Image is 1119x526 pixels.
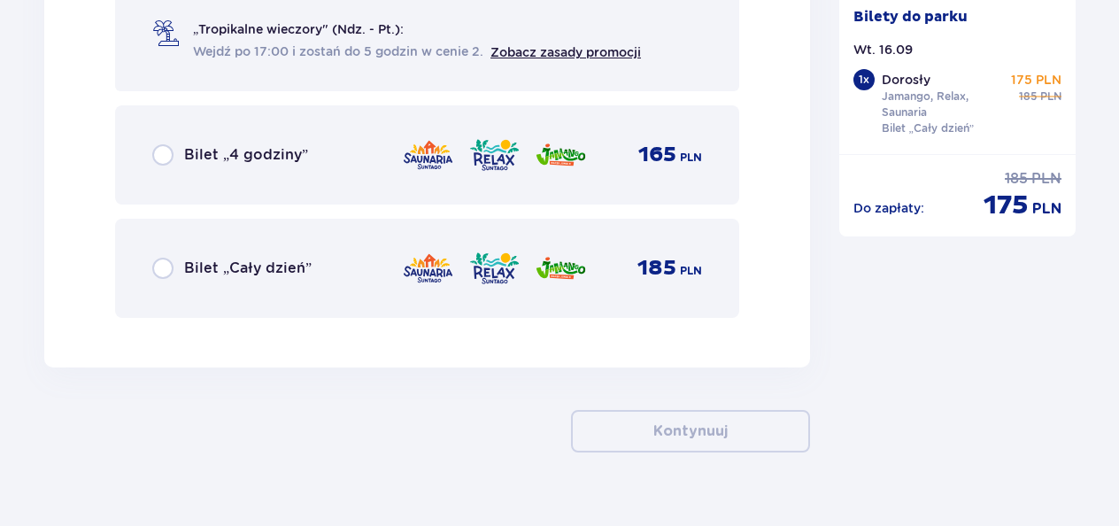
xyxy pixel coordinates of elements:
[193,20,404,38] p: „Tropikalne wieczory" (Ndz. - Pt.):
[402,250,454,287] img: zone logo
[638,142,676,168] p: 165
[853,199,924,217] p: Do zapłaty :
[680,150,702,166] p: PLN
[402,136,454,174] img: zone logo
[468,250,521,287] img: zone logo
[1019,89,1037,104] p: 185
[1005,169,1028,189] p: 185
[193,43,483,60] span: Wejdź po 17:00 i zostań do 5 godzin w cenie 2.
[882,71,930,89] p: Dorosły
[1032,199,1061,219] p: PLN
[984,189,1029,222] p: 175
[571,410,810,453] button: Kontynuuj
[468,136,521,174] img: zone logo
[1040,89,1061,104] p: PLN
[680,263,702,279] p: PLN
[882,89,1004,120] p: Jamango, Relax, Saunaria
[535,136,587,174] img: zone logo
[637,255,676,282] p: 185
[1031,169,1061,189] p: PLN
[490,45,641,59] a: Zobacz zasady promocji
[653,422,728,441] p: Kontynuuj
[535,250,587,287] img: zone logo
[1011,71,1061,89] p: 175 PLN
[853,69,875,90] div: 1 x
[853,7,968,27] p: Bilety do parku
[184,145,308,165] p: Bilet „4 godziny”
[853,41,913,58] p: Wt. 16.09
[184,259,312,278] p: Bilet „Cały dzień”
[882,120,975,136] p: Bilet „Cały dzień”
